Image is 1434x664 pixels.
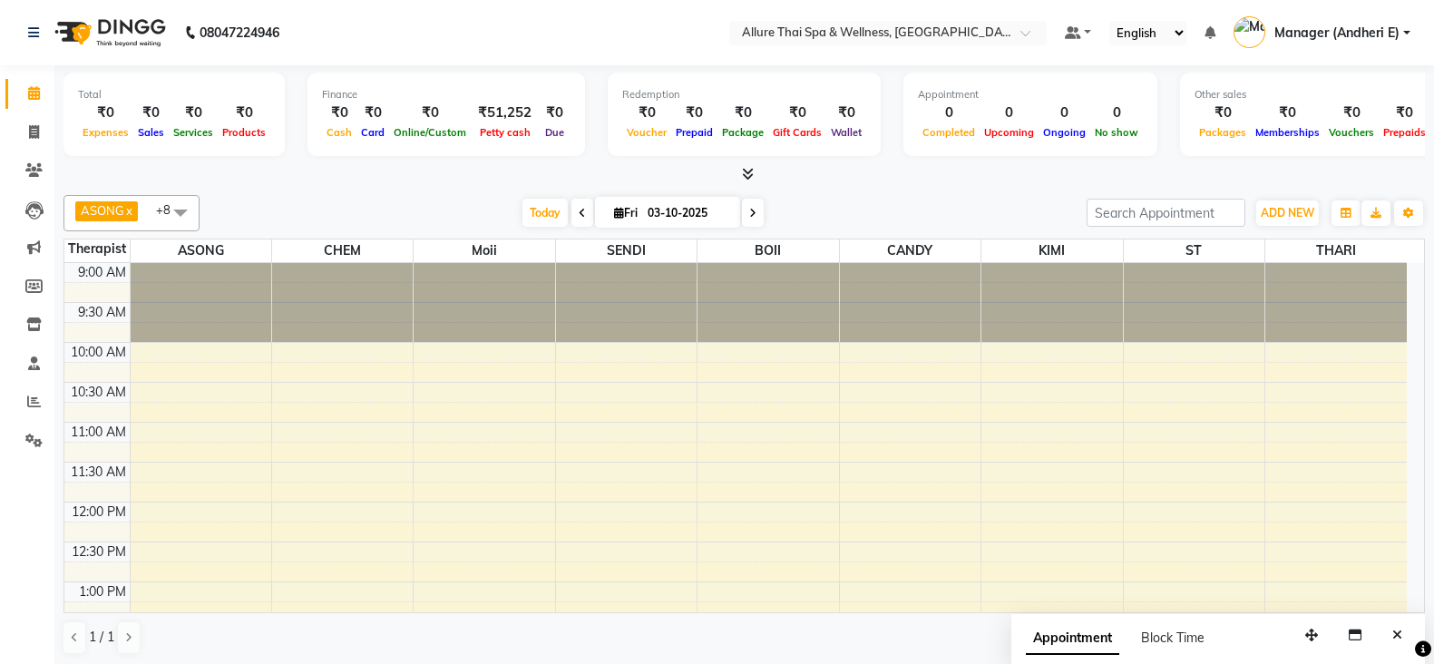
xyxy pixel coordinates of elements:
[1090,126,1143,139] span: No show
[1274,24,1400,43] span: Manager (Andheri E)
[322,126,356,139] span: Cash
[471,103,539,123] div: ₹51,252
[200,7,279,58] b: 08047224946
[622,103,671,123] div: ₹0
[67,423,130,442] div: 11:00 AM
[717,126,768,139] span: Package
[671,103,717,123] div: ₹0
[133,103,169,123] div: ₹0
[475,126,535,139] span: Petty cash
[717,103,768,123] div: ₹0
[1039,103,1090,123] div: 0
[156,202,184,217] span: +8
[64,239,130,259] div: Therapist
[74,263,130,282] div: 9:00 AM
[1379,103,1430,123] div: ₹0
[322,103,356,123] div: ₹0
[1265,239,1407,262] span: THARI
[131,239,271,262] span: ASONG
[541,126,569,139] span: Due
[169,103,218,123] div: ₹0
[1256,200,1319,226] button: ADD NEW
[169,126,218,139] span: Services
[67,463,130,482] div: 11:30 AM
[918,103,980,123] div: 0
[414,239,554,262] span: Moii
[1141,630,1205,646] span: Block Time
[67,343,130,362] div: 10:00 AM
[46,7,171,58] img: logo
[1251,126,1324,139] span: Memberships
[539,103,571,123] div: ₹0
[918,126,980,139] span: Completed
[826,103,866,123] div: ₹0
[918,87,1143,103] div: Appointment
[124,203,132,218] a: x
[78,103,133,123] div: ₹0
[1087,199,1245,227] input: Search Appointment
[556,239,697,262] span: SENDI
[1234,16,1265,48] img: Manager (Andheri E)
[78,126,133,139] span: Expenses
[1195,103,1251,123] div: ₹0
[356,126,389,139] span: Card
[389,126,471,139] span: Online/Custom
[272,239,413,262] span: CHEM
[68,542,130,561] div: 12:30 PM
[81,203,124,218] span: ASONG
[826,126,866,139] span: Wallet
[1324,103,1379,123] div: ₹0
[356,103,389,123] div: ₹0
[75,582,130,601] div: 1:00 PM
[980,126,1039,139] span: Upcoming
[1195,126,1251,139] span: Packages
[1261,206,1314,220] span: ADD NEW
[768,103,826,123] div: ₹0
[622,87,866,103] div: Redemption
[1039,126,1090,139] span: Ongoing
[642,200,733,227] input: 2025-10-03
[980,103,1039,123] div: 0
[322,87,571,103] div: Finance
[67,383,130,402] div: 10:30 AM
[89,628,114,647] span: 1 / 1
[981,239,1122,262] span: KIMI
[1090,103,1143,123] div: 0
[1379,126,1430,139] span: Prepaids
[74,303,130,322] div: 9:30 AM
[840,239,980,262] span: CANDY
[1324,126,1379,139] span: Vouchers
[1026,622,1119,655] span: Appointment
[768,126,826,139] span: Gift Cards
[1251,103,1324,123] div: ₹0
[78,87,270,103] div: Total
[522,199,568,227] span: Today
[1124,239,1264,262] span: ST
[610,206,642,220] span: Fri
[697,239,838,262] span: BOII
[671,126,717,139] span: Prepaid
[218,103,270,123] div: ₹0
[218,126,270,139] span: Products
[1384,621,1410,649] button: Close
[68,503,130,522] div: 12:00 PM
[133,126,169,139] span: Sales
[389,103,471,123] div: ₹0
[622,126,671,139] span: Voucher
